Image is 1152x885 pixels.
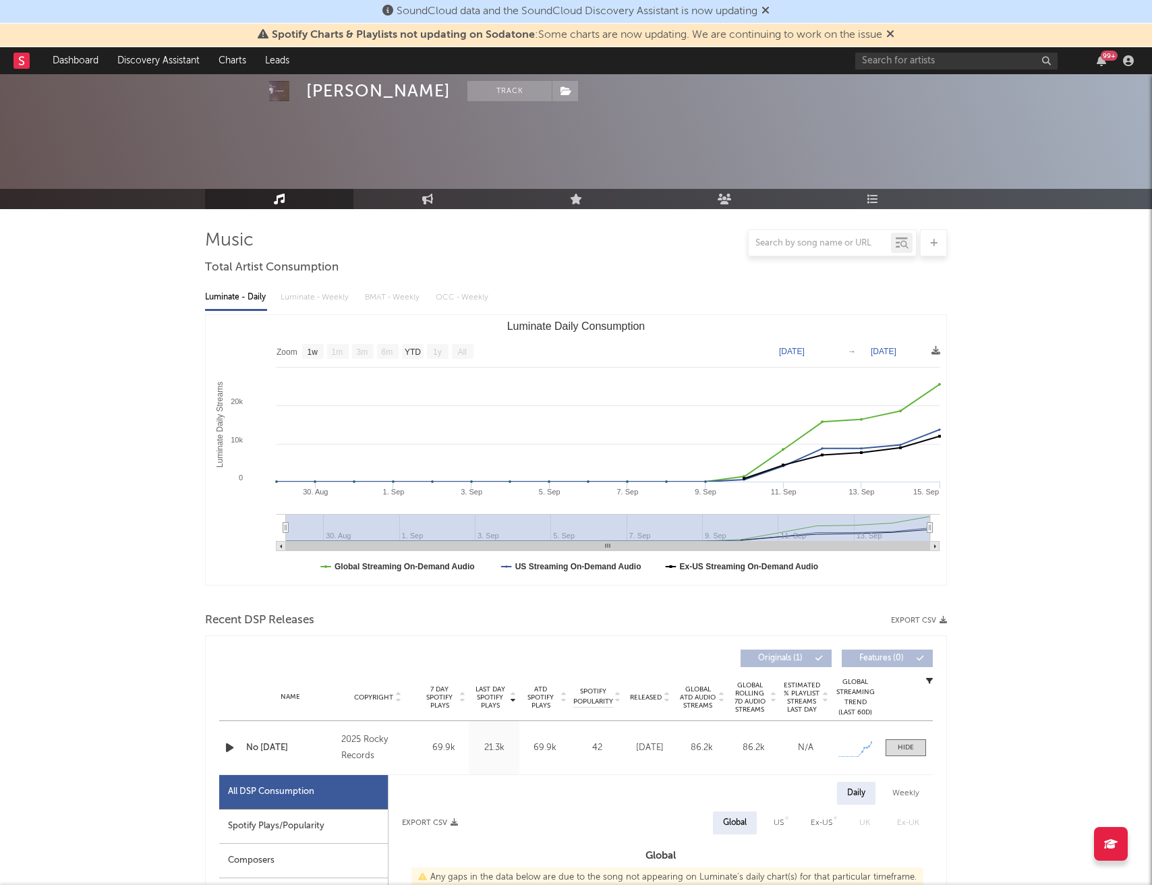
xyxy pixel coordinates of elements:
div: Spotify Plays/Popularity [219,809,388,844]
span: : Some charts are now updating. We are continuing to work on the issue [272,30,882,40]
span: Global Rolling 7D Audio Streams [731,681,768,714]
span: Dismiss [886,30,894,40]
text: 10k [231,436,243,444]
a: Dashboard [43,47,108,74]
div: Name [246,692,335,702]
text: 30. Aug [303,488,328,496]
text: 7. Sep [617,488,639,496]
div: 99 + [1101,51,1118,61]
div: [DATE] [627,741,672,755]
text: 9. Sep [695,488,716,496]
span: ATD Spotify Plays [523,685,558,710]
text: US Streaming On-Demand Audio [515,562,641,571]
text: 1y [433,347,442,357]
text: 3m [357,347,368,357]
div: All DSP Consumption [228,784,314,800]
text: 1. Sep [383,488,405,496]
span: Originals ( 1 ) [749,654,811,662]
div: Global [723,815,747,831]
span: Estimated % Playlist Streams Last Day [783,681,820,714]
button: Originals(1) [741,650,832,667]
span: Total Artist Consumption [205,260,339,276]
text: [DATE] [779,347,805,356]
span: Global ATD Audio Streams [679,685,716,710]
input: Search for artists [855,53,1058,69]
div: Weekly [882,782,929,805]
text: 0 [239,474,243,482]
div: Global Streaming Trend (Last 60D) [835,677,875,718]
text: Ex-US Streaming On-Demand Audio [680,562,819,571]
a: Charts [209,47,256,74]
a: No [DATE] [246,741,335,755]
div: 86.2k [679,741,724,755]
div: 86.2k [731,741,776,755]
button: Features(0) [842,650,933,667]
div: US [774,815,784,831]
button: Export CSV [891,617,947,625]
div: 21.3k [472,741,516,755]
span: Recent DSP Releases [205,612,314,629]
a: Leads [256,47,299,74]
text: 3. Sep [461,488,482,496]
div: Composers [219,844,388,878]
text: Zoom [277,347,297,357]
span: Dismiss [761,6,770,17]
div: 2025 Rocky Records [341,732,415,764]
text: 11. Sep [771,488,797,496]
div: 69.9k [422,741,465,755]
text: 1w [308,347,318,357]
text: Luminate Daily Consumption [507,320,645,332]
div: Luminate - Daily [205,286,267,309]
input: Search by song name or URL [749,238,891,249]
h3: Global [388,848,933,864]
text: 15. Sep [913,488,939,496]
text: 6m [382,347,393,357]
span: Released [630,693,662,702]
svg: Luminate Daily Consumption [206,315,946,585]
text: → [848,347,856,356]
div: N/A [783,741,828,755]
button: Export CSV [402,819,458,827]
div: [PERSON_NAME] [306,81,451,101]
span: Features ( 0 ) [851,654,913,662]
span: Last Day Spotify Plays [472,685,508,710]
text: 20k [231,397,243,405]
text: Global Streaming On-Demand Audio [335,562,475,571]
button: Track [467,81,552,101]
button: 99+ [1097,55,1106,66]
span: Spotify Charts & Playlists not updating on Sodatone [272,30,535,40]
div: 42 [573,741,621,755]
text: [DATE] [871,347,896,356]
div: Daily [837,782,875,805]
text: 13. Sep [848,488,874,496]
text: YTD [405,347,421,357]
div: 69.9k [523,741,567,755]
text: All [457,347,466,357]
div: Ex-US [811,815,832,831]
span: SoundCloud data and the SoundCloud Discovery Assistant is now updating [397,6,757,17]
div: All DSP Consumption [219,775,388,809]
span: Spotify Popularity [573,687,613,707]
span: Copyright [354,693,393,702]
text: 1m [332,347,343,357]
text: Luminate Daily Streams [215,382,225,467]
text: 5. Sep [539,488,560,496]
span: 7 Day Spotify Plays [422,685,457,710]
a: Discovery Assistant [108,47,209,74]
